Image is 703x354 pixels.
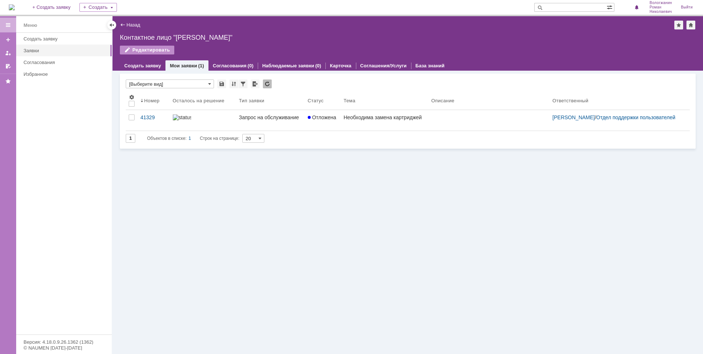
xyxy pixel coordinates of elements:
[236,91,305,110] th: Тип заявки
[650,5,672,10] span: Роман
[24,21,37,30] div: Меню
[21,57,110,68] a: Согласования
[308,114,336,120] span: Отложена
[147,136,186,141] span: Объектов в списке:
[343,98,355,103] div: Тема
[120,34,696,41] div: Контактное лицо "[PERSON_NAME]"
[360,63,407,68] a: Соглашения/Услуги
[553,114,681,120] div: /
[9,4,15,10] img: logo
[553,98,589,103] div: Ответственный
[24,60,107,65] div: Согласования
[138,91,170,110] th: Номер
[550,91,684,110] th: Ответственный
[607,3,614,10] span: Расширенный поиск
[189,134,191,143] div: 1
[170,91,236,110] th: Осталось на решение
[217,79,226,88] div: Сохранить вид
[686,21,695,29] div: Сделать домашней страницей
[24,340,104,344] div: Версия: 4.18.0.9.26.1362 (1362)
[79,3,117,12] div: Создать
[2,47,14,59] a: Мои заявки
[9,4,15,10] a: Перейти на домашнюю страницу
[239,79,247,88] div: Фильтрация...
[650,1,672,5] span: Вологжанин
[140,114,167,120] div: 41329
[147,134,239,143] i: Строк на странице:
[170,110,236,131] a: statusbar-100 (1).png
[24,71,99,77] div: Избранное
[251,79,260,88] div: Экспорт списка
[213,63,247,68] a: Согласования
[239,98,264,103] div: Тип заявки
[596,114,675,120] a: Отдел поддержки пользователей
[144,98,160,103] div: Номер
[124,63,161,68] a: Создать заявку
[330,63,351,68] a: Карточка
[24,36,107,42] div: Создать заявку
[305,91,341,110] th: Статус
[138,110,170,131] a: 41329
[415,63,445,68] a: База знаний
[247,63,253,68] div: (0)
[2,60,14,72] a: Мои согласования
[674,21,683,29] div: Добавить в избранное
[21,33,110,45] a: Создать заявку
[170,63,197,68] a: Мои заявки
[173,98,225,103] div: Осталось на решение
[126,22,140,28] a: Назад
[343,114,425,120] div: Необходима замена картриджей
[305,110,341,131] a: Отложена
[24,48,107,53] div: Заявки
[24,346,104,350] div: © NAUMEN [DATE]-[DATE]
[173,114,191,120] img: statusbar-100 (1).png
[236,110,305,131] a: Запрос на обслуживание
[650,10,672,14] span: Николаевич
[262,63,314,68] a: Наблюдаемые заявки
[263,79,272,88] div: Обновлять список
[340,110,428,131] a: Необходима замена картриджей
[198,63,204,68] div: (1)
[553,114,595,120] a: [PERSON_NAME]
[107,21,116,29] div: Скрыть меню
[308,98,324,103] div: Статус
[315,63,321,68] div: (0)
[229,79,238,88] div: Сортировка...
[129,94,135,100] span: Настройки
[2,34,14,46] a: Создать заявку
[21,45,110,56] a: Заявки
[340,91,428,110] th: Тема
[431,98,454,103] div: Описание
[239,114,302,120] div: Запрос на обслуживание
